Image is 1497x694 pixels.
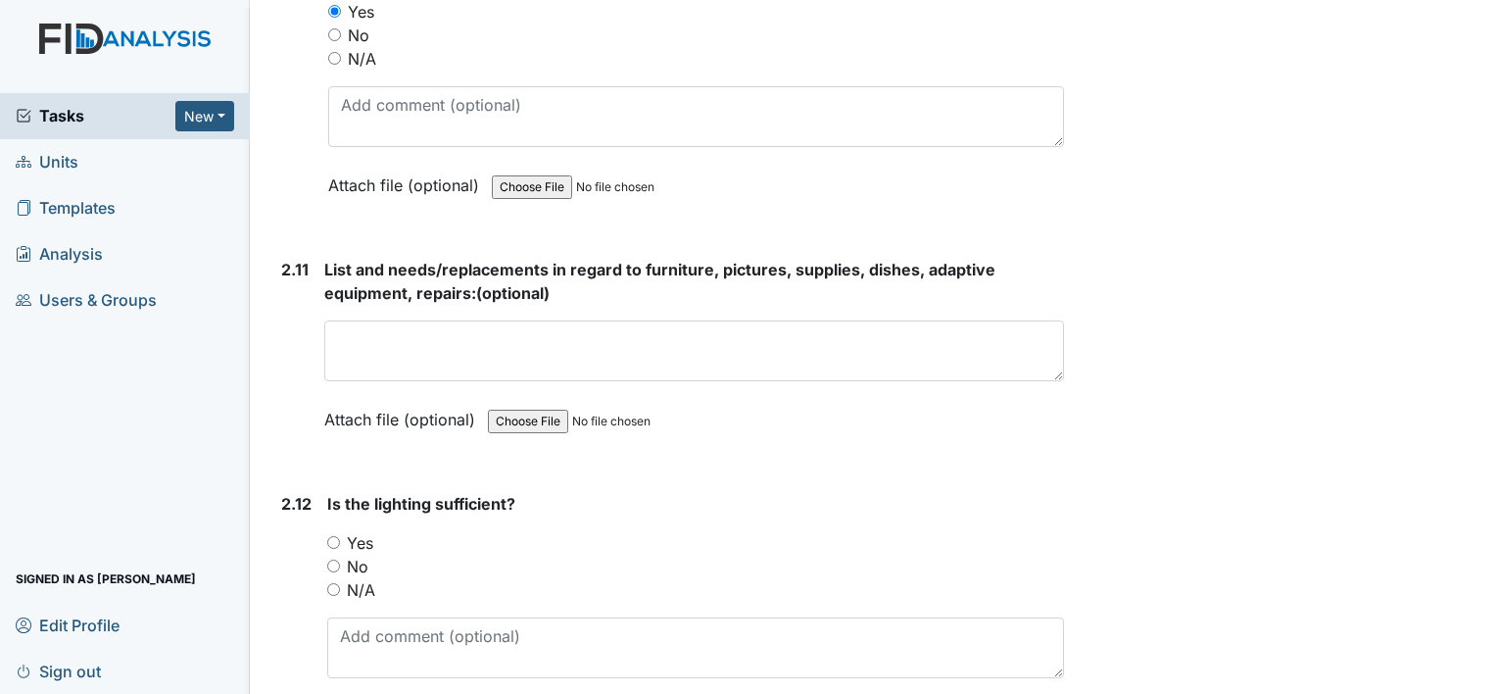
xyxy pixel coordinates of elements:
input: N/A [327,583,340,596]
input: No [328,28,341,41]
label: Yes [347,531,373,555]
strong: (optional) [324,258,1064,305]
label: 2.12 [281,492,312,516]
span: Templates [16,193,116,223]
span: List and needs/replacements in regard to furniture, pictures, supplies, dishes, adaptive equipmen... [324,260,995,303]
input: No [327,560,340,572]
input: N/A [328,52,341,65]
button: New [175,101,234,131]
span: Is the lighting sufficient? [327,494,515,514]
span: Signed in as [PERSON_NAME] [16,564,196,594]
span: Analysis [16,239,103,270]
label: N/A [347,578,375,602]
label: No [348,24,369,47]
a: Tasks [16,104,175,127]
span: Sign out [16,656,101,686]
span: Users & Groups [16,285,157,316]
span: Edit Profile [16,610,120,640]
label: No [347,555,368,578]
label: 2.11 [281,258,309,281]
input: Yes [327,536,340,549]
label: Attach file (optional) [324,397,483,431]
input: Yes [328,5,341,18]
span: Units [16,147,78,177]
label: N/A [348,47,376,71]
label: Attach file (optional) [328,163,487,197]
